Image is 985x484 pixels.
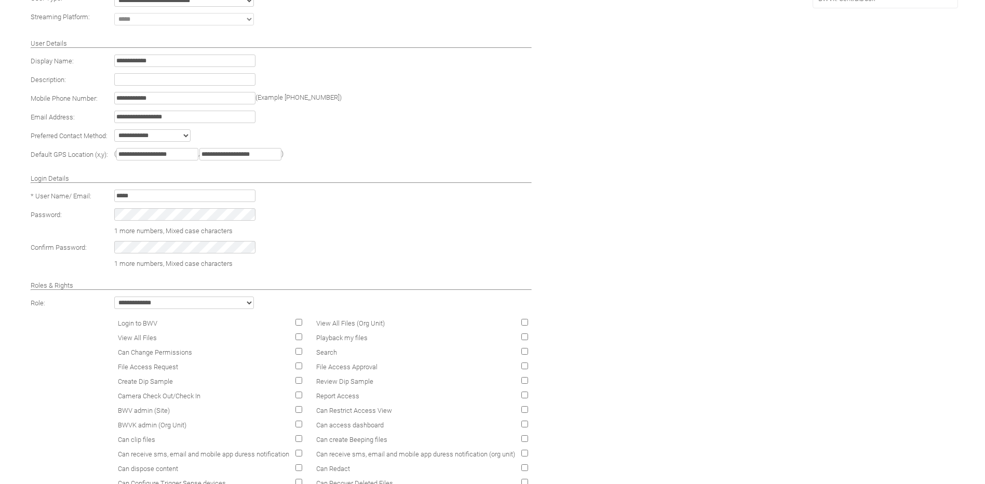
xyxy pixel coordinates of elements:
[316,363,377,371] span: File Access Approval
[31,113,75,121] span: Email Address:
[28,294,111,312] td: Role:
[316,407,392,414] span: Can Restrict Access View
[118,392,200,400] span: Camera Check Out/Check In
[118,436,155,443] span: Can clip files
[31,244,87,251] span: Confirm Password:
[118,363,178,371] span: File Access Request
[31,57,74,65] span: Display Name:
[31,95,98,102] span: Mobile Phone Number:
[118,348,192,356] span: Can Change Permissions
[118,407,170,414] span: BWV admin (Site)
[316,378,373,385] span: Review Dip Sample
[316,450,515,458] span: Can receive sms, email and mobile app duress notification (org unit)
[31,132,107,140] span: Preferred Contact Method:
[316,334,368,342] span: Playback my files
[31,281,532,289] h4: Roles & Rights
[31,174,532,182] h4: Login Details
[31,13,90,21] span: Streaming Platform:
[316,392,359,400] span: Report Access
[31,151,108,158] span: Default GPS Location (x,y):
[114,227,233,235] span: 1 more numbers, Mixed case characters
[316,319,385,327] span: View All Files (Org Unit)
[316,436,387,443] span: Can create Beeping files
[316,465,350,473] span: Can Redact
[31,211,62,219] span: Password:
[118,334,157,342] span: View All Files
[316,348,337,356] span: Search
[114,260,233,267] span: 1 more numbers, Mixed case characters
[31,192,91,200] span: * User Name/ Email:
[31,76,66,84] span: Description:
[255,93,342,101] span: (Example [PHONE_NUMBER])
[118,465,178,473] span: Can dispose content
[31,39,532,47] h4: User Details
[118,319,157,327] span: Login to BWV
[118,450,289,458] span: Can receive sms, email and mobile app duress notification
[118,421,186,429] span: BWVK admin (Org Unit)
[316,421,384,429] span: Can access dashboard
[112,145,534,163] td: ( , )
[118,378,173,385] span: Create Dip Sample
